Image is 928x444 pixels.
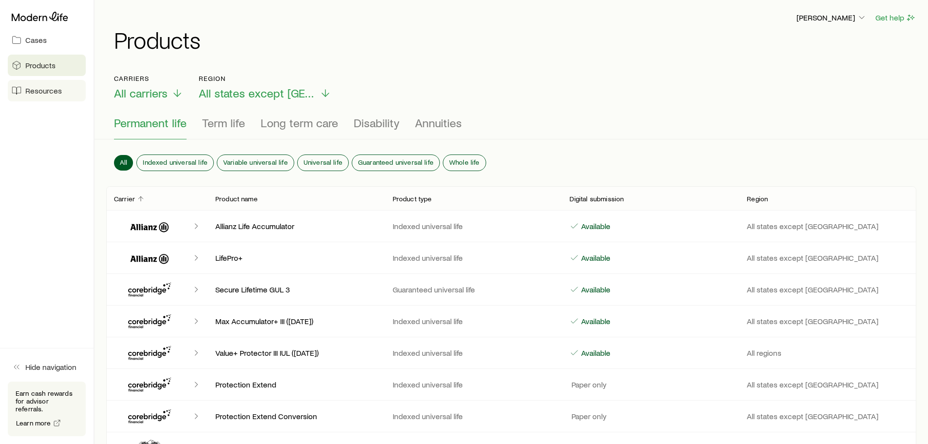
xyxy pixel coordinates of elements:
p: All states except [GEOGRAPHIC_DATA] [747,221,909,231]
button: Variable universal life [217,155,294,171]
span: Variable universal life [223,158,288,166]
p: Product type [393,195,432,203]
span: All states except [GEOGRAPHIC_DATA] [199,86,316,100]
p: [PERSON_NAME] [796,13,867,22]
button: RegionAll states except [GEOGRAPHIC_DATA] [199,75,331,100]
p: Indexed universal life [393,411,554,421]
p: Region [199,75,331,82]
span: Learn more [16,420,51,426]
span: Hide navigation [25,362,76,372]
p: Product name [215,195,258,203]
span: Cases [25,35,47,45]
button: [PERSON_NAME] [796,12,867,24]
button: Guaranteed universal life [352,155,439,171]
span: Disability [354,116,399,130]
a: Cases [8,29,86,51]
p: Guaranteed universal life [393,285,554,294]
button: Indexed universal life [137,155,213,171]
span: Universal life [303,158,342,166]
span: Permanent life [114,116,187,130]
span: All carriers [114,86,168,100]
p: Indexed universal life [393,348,554,358]
p: Available [579,221,610,231]
p: Available [579,285,610,294]
p: All states except [GEOGRAPHIC_DATA] [747,411,909,421]
p: LifePro+ [215,253,377,263]
a: Resources [8,80,86,101]
p: Carriers [114,75,183,82]
button: Hide navigation [8,356,86,378]
span: Guaranteed universal life [358,158,434,166]
button: Whole life [443,155,486,171]
p: Secure Lifetime GUL 3 [215,285,377,294]
span: Resources [25,86,62,96]
h1: Products [114,28,916,51]
p: Protection Extend [215,380,377,389]
p: Region [747,195,768,203]
p: Paper only [569,380,606,389]
button: Get help [875,12,916,23]
span: Annuities [415,116,462,130]
p: Paper only [569,411,606,421]
p: Indexed universal life [393,221,554,231]
p: Value+ Protector III IUL ([DATE]) [215,348,377,358]
p: All regions [747,348,909,358]
p: Max Accumulator+ III ([DATE]) [215,316,377,326]
p: Indexed universal life [393,316,554,326]
p: Allianz Life Accumulator [215,221,377,231]
p: Protection Extend Conversion [215,411,377,421]
p: Earn cash rewards for advisor referrals. [16,389,78,413]
p: Indexed universal life [393,253,554,263]
div: Earn cash rewards for advisor referrals.Learn more [8,382,86,436]
button: All [114,155,133,171]
span: Long term care [261,116,338,130]
span: Term life [202,116,245,130]
p: Available [579,253,610,263]
p: All states except [GEOGRAPHIC_DATA] [747,380,909,389]
p: Carrier [114,195,135,203]
p: Digital submission [569,195,624,203]
div: Product types [114,116,909,139]
a: Products [8,55,86,76]
button: CarriersAll carriers [114,75,183,100]
span: Whole life [449,158,480,166]
p: Available [579,348,610,358]
p: All states except [GEOGRAPHIC_DATA] [747,316,909,326]
span: Products [25,60,56,70]
p: Available [579,316,610,326]
span: Indexed universal life [143,158,208,166]
p: Indexed universal life [393,380,554,389]
p: All states except [GEOGRAPHIC_DATA] [747,285,909,294]
p: All states except [GEOGRAPHIC_DATA] [747,253,909,263]
button: Universal life [298,155,348,171]
span: All [120,158,127,166]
